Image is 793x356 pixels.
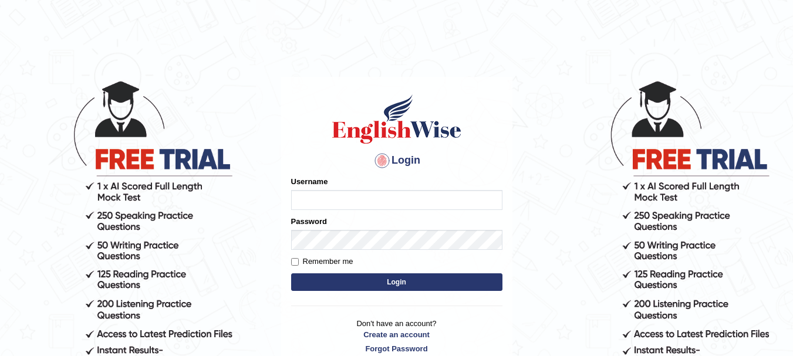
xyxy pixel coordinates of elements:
h4: Login [291,151,502,170]
a: Forgot Password [291,343,502,354]
img: Logo of English Wise sign in for intelligent practice with AI [330,93,464,145]
label: Username [291,176,328,187]
input: Remember me [291,258,299,266]
p: Don't have an account? [291,318,502,354]
a: Create an account [291,329,502,340]
label: Remember me [291,256,353,267]
button: Login [291,273,502,291]
label: Password [291,216,327,227]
